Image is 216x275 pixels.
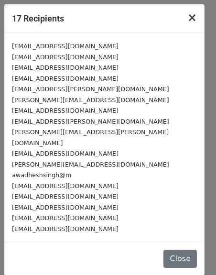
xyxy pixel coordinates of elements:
[12,182,119,190] small: [EMAIL_ADDRESS][DOMAIN_NAME]
[187,11,197,24] span: ×
[12,171,71,179] small: awadheshsingh@m
[163,250,197,268] button: Close
[12,53,119,61] small: [EMAIL_ADDRESS][DOMAIN_NAME]
[12,107,119,114] small: [EMAIL_ADDRESS][DOMAIN_NAME]
[12,118,169,125] small: [EMAIL_ADDRESS][PERSON_NAME][DOMAIN_NAME]
[12,150,119,157] small: [EMAIL_ADDRESS][DOMAIN_NAME]
[12,75,119,82] small: [EMAIL_ADDRESS][DOMAIN_NAME]
[180,4,205,31] button: Close
[12,204,119,211] small: [EMAIL_ADDRESS][DOMAIN_NAME]
[12,214,119,222] small: [EMAIL_ADDRESS][DOMAIN_NAME]
[12,42,119,50] small: [EMAIL_ADDRESS][DOMAIN_NAME]
[12,64,119,71] small: [EMAIL_ADDRESS][DOMAIN_NAME]
[168,229,216,275] iframe: Chat Widget
[12,193,119,200] small: [EMAIL_ADDRESS][DOMAIN_NAME]
[12,12,64,25] h5: 17 Recipients
[12,161,169,168] small: [PERSON_NAME][EMAIL_ADDRESS][DOMAIN_NAME]
[12,128,169,147] small: [PERSON_NAME][EMAIL_ADDRESS][PERSON_NAME][DOMAIN_NAME]
[12,225,119,233] small: [EMAIL_ADDRESS][DOMAIN_NAME]
[12,96,169,104] small: [PERSON_NAME][EMAIL_ADDRESS][DOMAIN_NAME]
[12,85,169,93] small: [EMAIL_ADDRESS][PERSON_NAME][DOMAIN_NAME]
